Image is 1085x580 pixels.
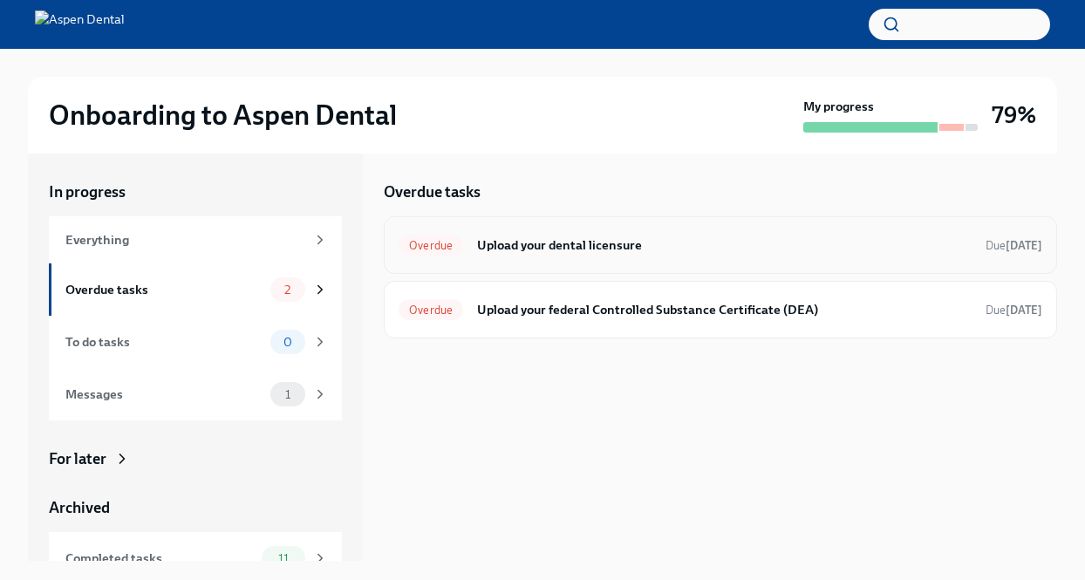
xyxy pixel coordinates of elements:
a: Overdue tasks2 [49,263,342,316]
img: Aspen Dental [35,10,125,38]
a: OverdueUpload your federal Controlled Substance Certificate (DEA)Due[DATE] [399,296,1042,324]
strong: [DATE] [1006,239,1042,252]
a: Archived [49,497,342,518]
span: July 26th, 2025 10:00 [986,237,1042,254]
span: 11 [268,552,299,565]
a: In progress [49,181,342,202]
span: July 26th, 2025 10:00 [986,302,1042,318]
strong: My progress [803,98,874,115]
h5: Overdue tasks [384,181,481,202]
a: To do tasks0 [49,316,342,368]
h3: 79% [992,99,1036,131]
div: Completed tasks [65,549,255,568]
strong: [DATE] [1006,304,1042,317]
h2: Onboarding to Aspen Dental [49,98,397,133]
span: 1 [275,388,301,401]
span: Due [986,239,1042,252]
span: Due [986,304,1042,317]
div: Overdue tasks [65,280,263,299]
div: Messages [65,385,263,404]
a: For later [49,448,342,469]
h6: Upload your federal Controlled Substance Certificate (DEA) [477,300,972,319]
span: 2 [274,283,301,297]
span: Overdue [399,304,463,317]
span: Overdue [399,239,463,252]
a: Messages1 [49,368,342,420]
div: For later [49,448,106,469]
span: 0 [273,336,303,349]
a: OverdueUpload your dental licensureDue[DATE] [399,231,1042,259]
h6: Upload your dental licensure [477,235,972,255]
div: Everything [65,230,305,249]
div: To do tasks [65,332,263,351]
a: Everything [49,216,342,263]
